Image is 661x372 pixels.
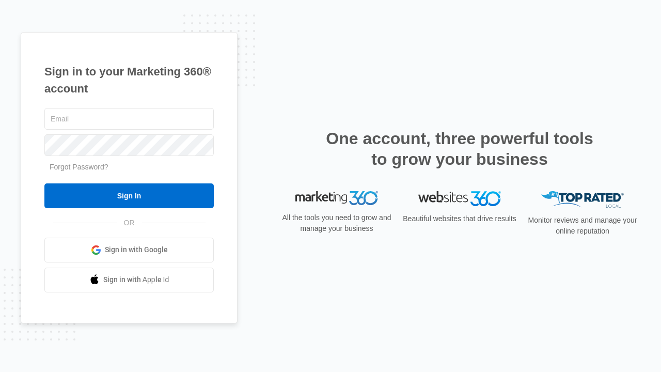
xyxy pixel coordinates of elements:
[105,244,168,255] span: Sign in with Google
[117,218,142,228] span: OR
[295,191,378,206] img: Marketing 360
[541,191,624,208] img: Top Rated Local
[279,212,395,234] p: All the tools you need to grow and manage your business
[323,128,596,169] h2: One account, three powerful tools to grow your business
[44,108,214,130] input: Email
[44,183,214,208] input: Sign In
[418,191,501,206] img: Websites 360
[525,215,640,237] p: Monitor reviews and manage your online reputation
[44,63,214,97] h1: Sign in to your Marketing 360® account
[103,274,169,285] span: Sign in with Apple Id
[50,163,108,171] a: Forgot Password?
[402,213,517,224] p: Beautiful websites that drive results
[44,238,214,262] a: Sign in with Google
[44,268,214,292] a: Sign in with Apple Id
